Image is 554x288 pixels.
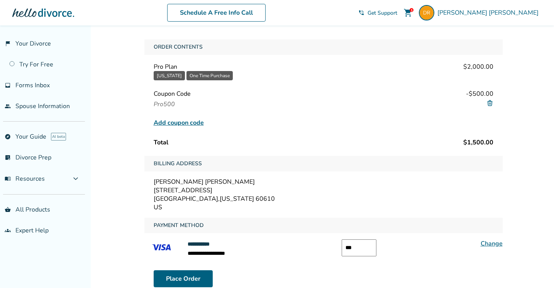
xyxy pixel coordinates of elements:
span: $1,500.00 [463,138,493,147]
span: explore [5,134,11,140]
span: groups [5,227,11,234]
a: Schedule A Free Info Call [167,4,266,22]
span: $2,000.00 [463,63,493,71]
span: expand_more [71,174,80,183]
span: list_alt_check [5,154,11,161]
span: - $500.00 [466,90,493,98]
span: Total [154,138,168,147]
button: One Time Purchase [186,71,233,80]
span: shopping_basket [5,207,11,213]
img: VISA [144,239,178,256]
span: Order Contents [151,39,206,55]
div: [STREET_ADDRESS] [154,186,493,195]
div: US [154,203,493,212]
div: 1 [410,8,413,12]
span: AI beta [51,133,66,141]
span: phone_in_talk [358,10,364,16]
span: flag_2 [5,41,11,47]
span: menu_book [5,176,11,182]
iframe: Chat Widget [515,251,554,288]
span: people [5,103,11,109]
span: inbox [5,82,11,88]
span: Pro Plan [154,63,177,71]
img: dorothy.radke@gmail.com [419,5,434,20]
img: Remove code [486,100,493,107]
span: Forms Inbox [15,81,50,90]
a: phone_in_talkGet Support [358,9,397,17]
button: [US_STATE] [154,71,185,80]
span: shopping_cart [403,8,413,17]
div: [GEOGRAPHIC_DATA] , [US_STATE] 60610 [154,195,493,203]
span: Pro500 [154,100,175,109]
button: Place Order [154,270,213,287]
span: Coupon Code [154,90,191,98]
span: Get Support [368,9,397,17]
span: Resources [5,174,45,183]
span: Payment Method [151,218,207,233]
span: Billing Address [151,156,205,171]
div: [PERSON_NAME] [PERSON_NAME] [154,178,493,186]
span: Add coupon code [154,118,204,127]
a: Change [481,239,503,248]
span: [PERSON_NAME] [PERSON_NAME] [437,8,542,17]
